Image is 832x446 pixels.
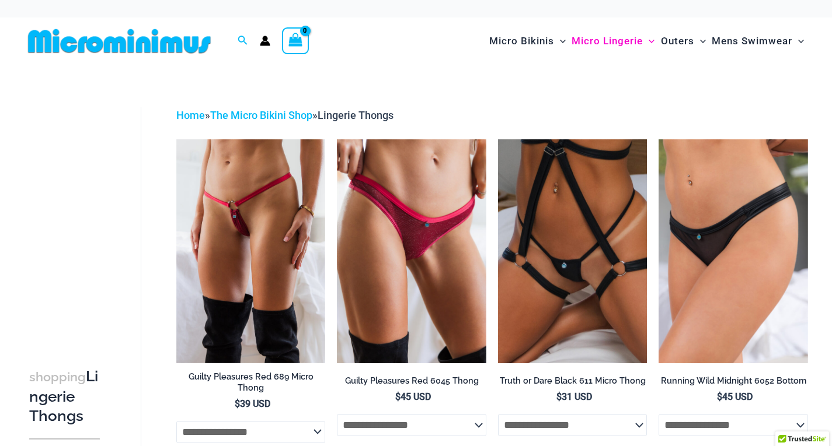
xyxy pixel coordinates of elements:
span: Outers [661,26,694,56]
a: OutersMenu ToggleMenu Toggle [658,23,709,59]
span: $ [556,391,562,402]
a: Guilty Pleasures Red 6045 Thong [337,375,486,391]
bdi: 45 USD [395,391,431,402]
iframe: TrustedSite Certified [29,97,134,331]
h2: Guilty Pleasures Red 6045 Thong [337,375,486,387]
a: Guilty Pleasures Red 689 Micro Thong [176,371,326,398]
bdi: 31 USD [556,391,592,402]
a: The Micro Bikini Shop [210,109,312,121]
a: Running Wild Midnight 6052 Bottom [659,375,808,391]
span: $ [235,398,240,409]
span: $ [395,391,401,402]
a: Micro LingerieMenu ToggleMenu Toggle [569,23,657,59]
h2: Running Wild Midnight 6052 Bottom [659,375,808,387]
a: Home [176,109,205,121]
span: Menu Toggle [792,26,804,56]
a: Guilty Pleasures Red 6045 Thong 01Guilty Pleasures Red 6045 Thong 02Guilty Pleasures Red 6045 Tho... [337,139,486,363]
img: Guilty Pleasures Red 6045 Thong 01 [337,139,486,363]
span: Micro Bikinis [489,26,554,56]
a: Mens SwimwearMenu ToggleMenu Toggle [709,23,807,59]
h2: Truth or Dare Black 611 Micro Thong [498,375,648,387]
img: Guilty Pleasures Red 689 Micro 01 [176,139,326,363]
span: shopping [29,370,86,384]
span: Mens Swimwear [712,26,792,56]
nav: Site Navigation [485,22,809,61]
span: Micro Lingerie [572,26,643,56]
h3: Lingerie Thongs [29,367,100,426]
a: Search icon link [238,34,248,48]
img: Truth or Dare Black Micro 02 [498,139,648,363]
h2: Guilty Pleasures Red 689 Micro Thong [176,371,326,393]
span: Menu Toggle [643,26,655,56]
bdi: 45 USD [717,391,753,402]
span: » » [176,109,394,121]
a: Account icon link [260,36,270,46]
span: $ [717,391,722,402]
a: Truth or Dare Black Micro 02Truth or Dare Black 1905 Bodysuit 611 Micro 12Truth or Dare Black 190... [498,139,648,363]
bdi: 39 USD [235,398,270,409]
img: Running Wild Midnight 6052 Bottom 01 [659,139,808,363]
a: Micro BikinisMenu ToggleMenu Toggle [486,23,569,59]
a: Guilty Pleasures Red 689 Micro 01Guilty Pleasures Red 689 Micro 02Guilty Pleasures Red 689 Micro 02 [176,139,326,363]
a: View Shopping Cart, empty [282,27,309,54]
a: Running Wild Midnight 6052 Bottom 01Running Wild Midnight 1052 Top 6052 Bottom 05Running Wild Mid... [659,139,808,363]
span: Menu Toggle [694,26,706,56]
a: Truth or Dare Black 611 Micro Thong [498,375,648,391]
span: Menu Toggle [554,26,566,56]
span: Lingerie Thongs [318,109,394,121]
img: MM SHOP LOGO FLAT [23,28,215,54]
